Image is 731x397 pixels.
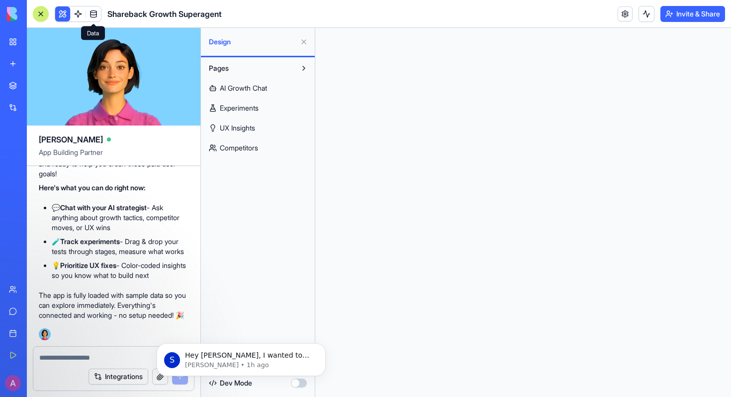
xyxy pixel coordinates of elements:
[39,328,51,340] img: Ella_00000_wcx2te.png
[52,237,188,257] li: 🧪 - Drag & drop your tests through stages, measure what works
[43,29,172,96] span: Hey [PERSON_NAME], I wanted to reach out to make sure everything in Blocks is running smoothly. I...
[204,140,312,156] a: Competitors
[220,123,255,133] span: UX Insights
[209,63,229,73] span: Pages
[7,7,69,21] img: logo
[43,38,172,47] p: Message from Sharon, sent 1h ago
[60,261,116,269] strong: Prioritize UX fixes
[204,100,312,116] a: Experiments
[107,8,222,20] span: Shareback Growth Superagent
[204,120,312,136] a: UX Insights
[39,183,146,192] strong: Here's what you can do right now:
[52,203,188,233] li: 💬 - Ask anything about growth tactics, competitor moves, or UX wins
[52,261,188,280] li: 💡 - Color-coded insights so you know what to build next
[142,322,341,392] iframe: Intercom notifications message
[39,147,188,165] span: App Building Partner
[660,6,725,22] button: Invite & Share
[5,375,21,391] img: ACg8ocLBV0Rz2CokkFTAavQaloGZzX4Bp3bX4J2qU1FyK_A9uqgztA=s96-c
[220,83,267,93] span: AI Growth Chat
[204,80,312,96] a: AI Growth Chat
[204,60,296,76] button: Pages
[39,290,188,320] p: The app is fully loaded with sample data so you can explore immediately. Everything's connected a...
[60,237,120,246] strong: Track experiments
[60,203,147,212] strong: Chat with your AI strategist
[89,369,148,385] button: Integrations
[39,133,103,145] span: [PERSON_NAME]
[209,37,296,47] span: Design
[81,26,105,40] div: Data
[220,143,258,153] span: Competitors
[220,103,259,113] span: Experiments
